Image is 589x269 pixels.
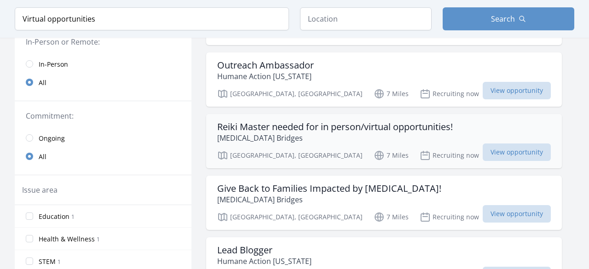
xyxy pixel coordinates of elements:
[71,213,75,221] span: 1
[206,114,562,168] a: Reiki Master needed for in person/virtual opportunities! [MEDICAL_DATA] Bridges [GEOGRAPHIC_DATA]...
[39,257,56,266] span: STEM
[39,78,46,87] span: All
[483,205,551,223] span: View opportunity
[217,150,363,161] p: [GEOGRAPHIC_DATA], [GEOGRAPHIC_DATA]
[374,150,409,161] p: 7 Miles
[443,7,574,30] button: Search
[217,183,441,194] h3: Give Back to Families Impacted by [MEDICAL_DATA]!
[15,73,191,92] a: All
[300,7,432,30] input: Location
[420,212,479,223] p: Recruiting now
[420,150,479,161] p: Recruiting now
[217,88,363,99] p: [GEOGRAPHIC_DATA], [GEOGRAPHIC_DATA]
[483,82,551,99] span: View opportunity
[217,194,441,205] p: [MEDICAL_DATA] Bridges
[39,235,95,244] span: Health & Wellness
[374,212,409,223] p: 7 Miles
[26,235,33,242] input: Health & Wellness 1
[58,258,61,266] span: 1
[217,121,453,132] h3: Reiki Master needed for in person/virtual opportunities!
[206,52,562,107] a: Outreach Ambassador Humane Action [US_STATE] [GEOGRAPHIC_DATA], [GEOGRAPHIC_DATA] 7 Miles Recruit...
[217,212,363,223] p: [GEOGRAPHIC_DATA], [GEOGRAPHIC_DATA]
[15,147,191,166] a: All
[15,7,289,30] input: Keyword
[97,235,100,243] span: 1
[26,212,33,220] input: Education 1
[15,55,191,73] a: In-Person
[491,13,515,24] span: Search
[39,152,46,161] span: All
[217,256,312,267] p: Humane Action [US_STATE]
[217,132,453,143] p: [MEDICAL_DATA] Bridges
[217,60,314,71] h3: Outreach Ambassador
[15,129,191,147] a: Ongoing
[420,88,479,99] p: Recruiting now
[374,88,409,99] p: 7 Miles
[22,184,58,195] legend: Issue area
[206,176,562,230] a: Give Back to Families Impacted by [MEDICAL_DATA]! [MEDICAL_DATA] Bridges [GEOGRAPHIC_DATA], [GEOG...
[217,245,312,256] h3: Lead Blogger
[483,143,551,161] span: View opportunity
[26,110,180,121] legend: Commitment:
[217,71,314,82] p: Humane Action [US_STATE]
[39,212,69,221] span: Education
[26,36,180,47] legend: In-Person or Remote:
[26,258,33,265] input: STEM 1
[39,60,68,69] span: In-Person
[39,134,65,143] span: Ongoing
